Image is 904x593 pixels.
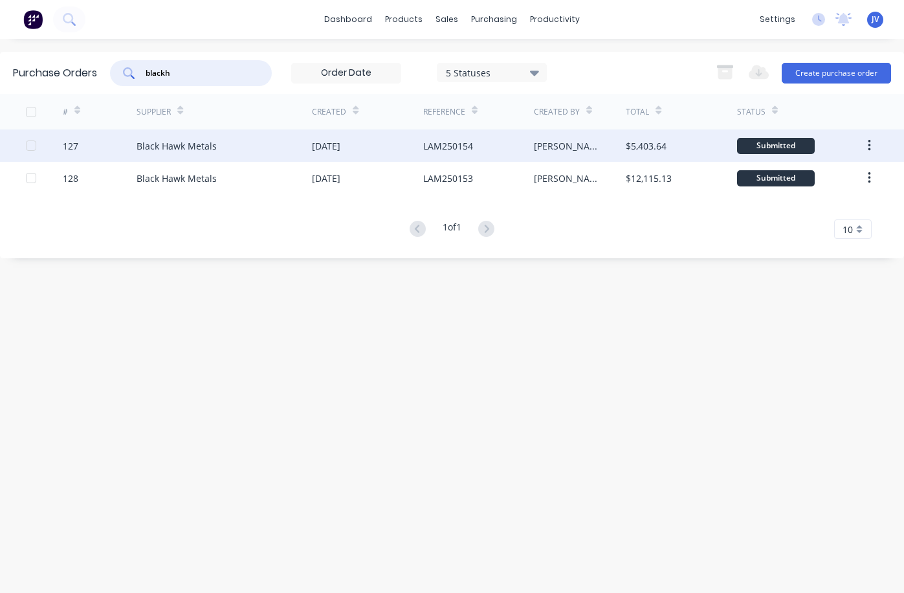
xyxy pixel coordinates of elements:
[872,14,879,25] span: JV
[144,67,252,80] input: Search purchase orders...
[782,63,891,84] button: Create purchase order
[626,139,667,153] div: $5,403.64
[534,106,580,118] div: Created By
[524,10,586,29] div: productivity
[423,172,473,185] div: LAM250153
[137,106,171,118] div: Supplier
[626,172,672,185] div: $12,115.13
[312,172,340,185] div: [DATE]
[63,139,78,153] div: 127
[753,10,802,29] div: settings
[13,65,97,81] div: Purchase Orders
[443,220,461,239] div: 1 of 1
[737,106,766,118] div: Status
[429,10,465,29] div: sales
[63,106,68,118] div: #
[626,106,649,118] div: Total
[534,139,601,153] div: [PERSON_NAME]
[318,10,379,29] a: dashboard
[737,170,815,186] div: Submitted
[843,223,853,236] span: 10
[63,172,78,185] div: 128
[737,138,815,154] div: Submitted
[465,10,524,29] div: purchasing
[379,10,429,29] div: products
[312,106,346,118] div: Created
[292,63,401,83] input: Order Date
[137,172,217,185] div: Black Hawk Metals
[423,106,465,118] div: Reference
[446,65,538,79] div: 5 Statuses
[423,139,473,153] div: LAM250154
[534,172,601,185] div: [PERSON_NAME]
[23,10,43,29] img: Factory
[137,139,217,153] div: Black Hawk Metals
[312,139,340,153] div: [DATE]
